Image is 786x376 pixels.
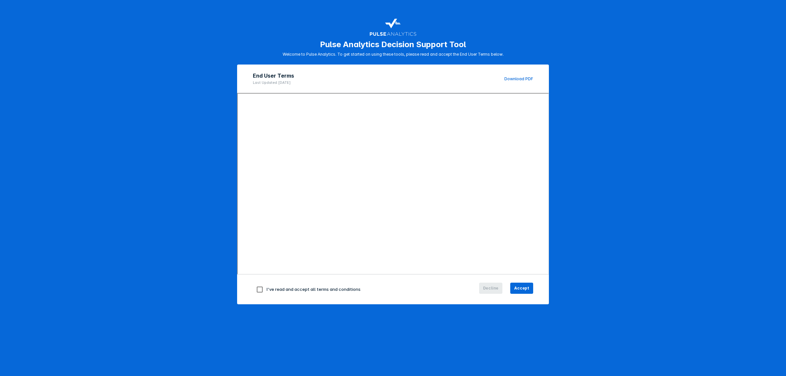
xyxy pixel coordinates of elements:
[267,287,361,292] span: I've read and accept all terms and conditions
[369,16,417,37] img: pulse-logo-user-terms.svg
[510,283,533,294] button: Accept
[483,285,499,291] span: Decline
[479,283,503,294] button: Decline
[283,52,504,57] p: Welcome to Pulse Analytics. To get started on using these tools, please read and accept the End U...
[320,40,466,49] h1: Pulse Analytics Decision Support Tool
[253,72,294,79] h2: End User Terms
[514,285,529,291] span: Accept
[504,76,533,81] a: Download PDF
[253,80,294,85] p: Last Updated: [DATE]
